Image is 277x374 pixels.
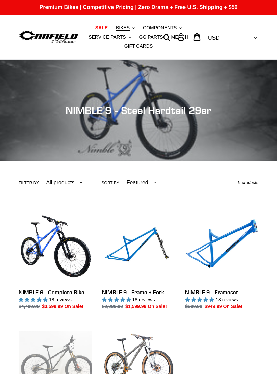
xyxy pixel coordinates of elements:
label: Sort by [102,180,119,186]
a: SALE [92,23,111,32]
span: 5 products [238,180,258,185]
span: SALE [95,25,108,31]
button: SERVICE PARTS [85,32,134,42]
a: GIFT CARDS [121,42,156,51]
button: COMPONENTS [140,23,185,32]
span: GG PARTS [139,34,163,40]
button: BIKES [112,23,138,32]
span: SERVICE PARTS [89,34,126,40]
label: Filter by [19,180,39,186]
span: GIFT CARDS [124,43,153,49]
span: BIKES [116,25,130,31]
span: NIMBLE 9 - Steel Hardtail 29er [66,104,211,116]
span: COMPONENTS [143,25,177,31]
img: Canfield Bikes [19,29,79,44]
a: GG PARTS [136,32,167,42]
